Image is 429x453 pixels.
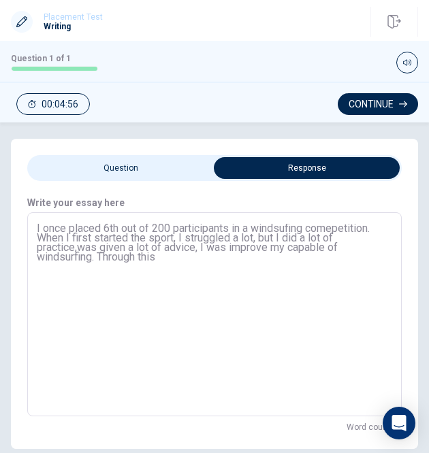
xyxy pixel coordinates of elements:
span: Placement Test [44,12,103,22]
span: 00:04:56 [42,96,78,112]
textarea: I once placed 6th out of 200 participants in a windsufing comepetition. When I first started the ... [37,224,392,405]
h6: Write your essay here [27,197,402,208]
button: Continue [338,93,418,115]
button: 00:04:56 [16,93,90,115]
div: Open Intercom Messenger [383,407,415,439]
h1: Writing [44,22,103,31]
h1: Question 1 of 1 [11,54,98,63]
h6: Word count : [347,422,402,433]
